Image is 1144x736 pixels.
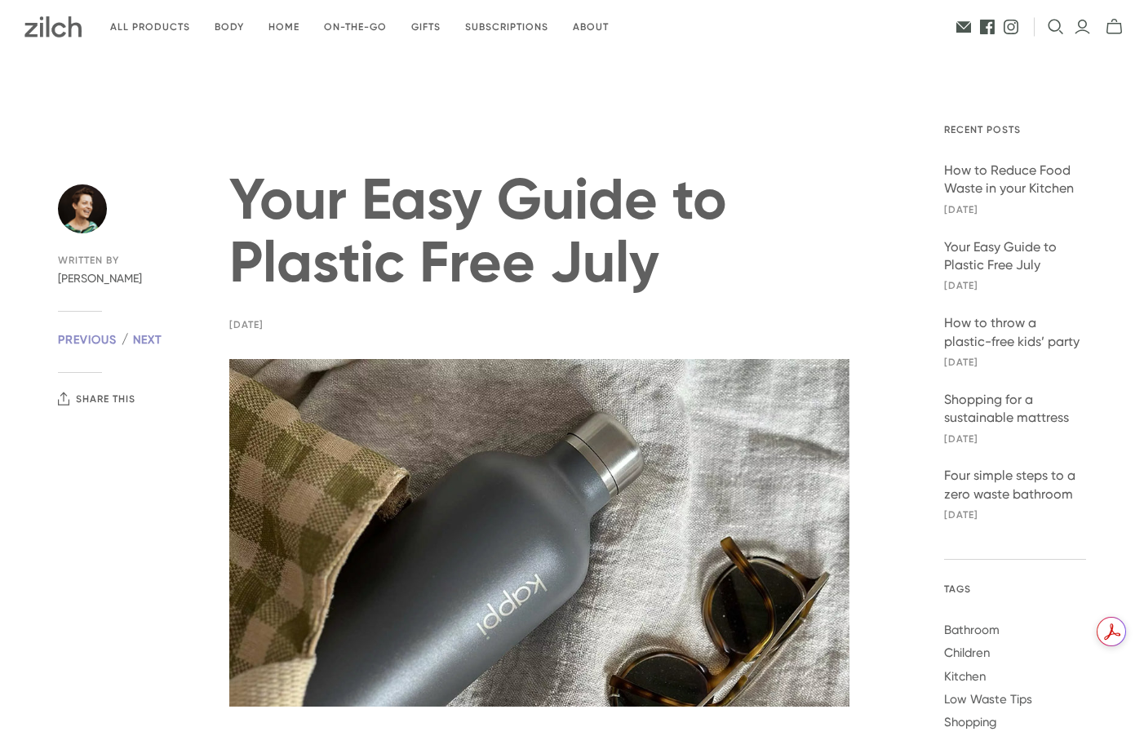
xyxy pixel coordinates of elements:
[58,392,135,406] button: Share this
[1101,18,1128,36] button: mini-cart-toggle
[312,8,399,47] a: On-the-go
[944,314,1086,351] a: How to throw a plastic-free kids’ party
[399,8,453,47] a: Gifts
[944,583,1086,596] span: Tags
[944,238,1086,275] a: Your Easy Guide to Plastic Free July
[944,645,990,660] a: Children
[98,8,202,47] a: All products
[229,359,849,706] img: Your Easy Guide to Plastic Free July
[24,16,82,38] img: Zilch has done the hard yards and handpicked the best ethical and sustainable products for you an...
[944,715,996,729] a: Shopping
[133,332,162,347] a: Next
[76,393,135,405] span: Share this
[453,8,561,47] a: Subscriptions
[58,332,117,347] a: Previous
[58,271,171,287] span: [PERSON_NAME]
[944,508,1086,522] span: [DATE]
[944,123,1086,137] span: Recent posts
[944,692,1032,707] a: Low Waste Tips
[58,184,107,233] img: Rachel Sebastian
[944,623,1000,637] a: Bathroom
[944,391,1086,428] a: Shopping for a sustainable mattress
[944,467,1086,503] a: Four simple steps to a zero waste bathroom
[229,168,849,294] h1: Your Easy Guide to Plastic Free July
[944,279,1086,293] span: [DATE]
[944,356,1086,370] span: [DATE]
[58,254,171,268] span: Written by
[944,432,1086,446] span: [DATE]
[944,162,1086,198] a: How to Reduce Food Waste in your Kitchen
[1074,18,1091,36] a: Login
[202,8,256,47] a: Body
[256,8,312,47] a: Home
[120,331,130,347] span: /
[1048,19,1064,35] button: Open search
[561,8,621,47] a: About
[229,319,264,330] label: [DATE]
[944,203,1086,217] span: [DATE]
[944,669,986,684] a: Kitchen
